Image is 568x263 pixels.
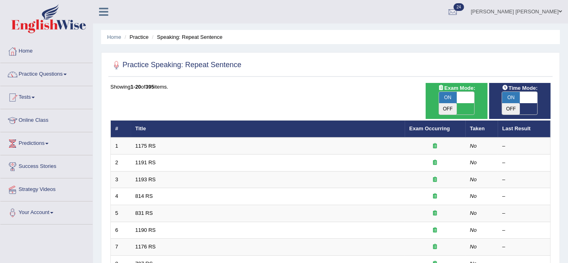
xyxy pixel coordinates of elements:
em: No [470,210,477,216]
a: Your Account [0,201,93,222]
a: 814 RS [135,193,153,199]
a: Exam Occurring [410,125,450,131]
a: 1193 RS [135,176,156,182]
span: OFF [439,103,457,115]
span: ON [439,92,457,103]
div: Exam occurring question [410,193,461,200]
div: – [503,159,546,167]
em: No [470,176,477,182]
th: Title [131,121,405,138]
div: Exam occurring question [410,227,461,234]
a: Predictions [0,132,93,153]
th: # [111,121,131,138]
span: Time Mode: [499,84,541,92]
a: Tests [0,86,93,106]
a: Success Stories [0,155,93,176]
li: Practice [122,33,148,41]
div: Showing of items. [110,83,551,91]
div: – [503,243,546,251]
a: Home [0,40,93,60]
em: No [470,244,477,250]
b: 1-20 [131,84,141,90]
span: ON [502,92,520,103]
a: 1176 RS [135,244,156,250]
li: Speaking: Repeat Sentence [150,33,222,41]
td: 2 [111,155,131,172]
td: 3 [111,171,131,188]
div: – [503,193,546,200]
td: 4 [111,188,131,205]
a: Online Class [0,109,93,129]
div: Exam occurring question [410,243,461,251]
em: No [470,143,477,149]
em: No [470,159,477,165]
div: Exam occurring question [410,159,461,167]
div: Exam occurring question [410,142,461,150]
div: – [503,227,546,234]
a: Practice Questions [0,63,93,83]
div: Exam occurring question [410,210,461,217]
th: Taken [466,121,498,138]
em: No [470,193,477,199]
td: 1 [111,138,131,155]
div: – [503,210,546,217]
a: 1175 RS [135,143,156,149]
a: 831 RS [135,210,153,216]
a: Strategy Videos [0,178,93,199]
th: Last Result [498,121,551,138]
a: 1190 RS [135,227,156,233]
td: 6 [111,222,131,239]
td: 5 [111,205,131,222]
span: OFF [502,103,520,115]
span: Exam Mode: [435,84,478,92]
em: No [470,227,477,233]
h2: Practice Speaking: Repeat Sentence [110,59,241,71]
a: 1191 RS [135,159,156,165]
a: Home [107,34,121,40]
div: Exam occurring question [410,176,461,184]
div: Show exams occurring in exams [426,83,487,119]
div: – [503,176,546,184]
span: 24 [454,3,464,11]
td: 7 [111,239,131,256]
b: 395 [146,84,154,90]
div: – [503,142,546,150]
